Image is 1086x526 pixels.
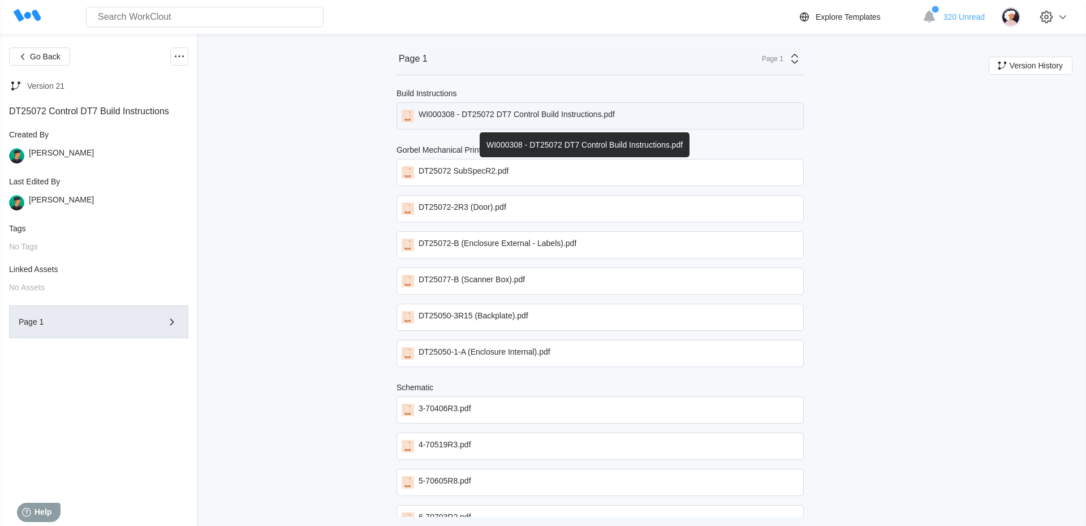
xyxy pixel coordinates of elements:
[419,476,471,489] div: 5-70605R8.pdf
[1001,7,1020,27] img: user-4.png
[9,283,188,292] div: No Assets
[480,132,689,157] div: WI000308 - DT25072 DT7 Control Build Instructions.pdf
[29,195,94,210] div: [PERSON_NAME]
[19,318,146,326] div: Page 1
[419,110,615,122] div: WI000308 - DT25072 DT7 Control Build Instructions.pdf
[397,89,457,98] div: Build Instructions
[9,305,188,338] button: Page 1
[419,404,471,416] div: 3-70406R3.pdf
[9,48,70,66] button: Go Back
[9,130,188,139] div: Created By
[419,512,471,525] div: 6-70703R2.pdf
[419,202,506,215] div: DT25072-2R3 (Door).pdf
[419,239,576,251] div: DT25072-B (Enclosure External - Labels).pdf
[397,145,485,154] div: Gorbel Mechanical Prints
[9,265,188,274] div: Linked Assets
[9,177,188,186] div: Last Edited By
[419,440,471,452] div: 4-70519R3.pdf
[9,106,188,117] div: DT25072 Control DT7 Build Instructions
[9,242,188,251] div: No Tags
[816,12,881,21] div: Explore Templates
[755,55,783,63] div: Page 1
[989,57,1072,75] button: Version History
[397,383,433,392] div: Schematic
[27,81,64,90] div: Version 21
[943,12,985,21] span: 320 Unread
[86,7,324,27] input: Search WorkClout
[9,195,24,210] img: user.png
[419,311,528,324] div: DT25050-3R15 (Backplate).pdf
[798,10,917,24] a: Explore Templates
[30,53,61,61] span: Go Back
[9,224,188,233] div: Tags
[399,54,428,64] div: Page 1
[1010,62,1063,70] span: Version History
[419,166,509,179] div: DT25072 SubSpecR2.pdf
[9,148,24,163] img: user.png
[419,347,550,360] div: DT25050-1-A (Enclosure Internal).pdf
[419,275,525,287] div: DT25077-B (Scanner Box).pdf
[29,148,94,163] div: [PERSON_NAME]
